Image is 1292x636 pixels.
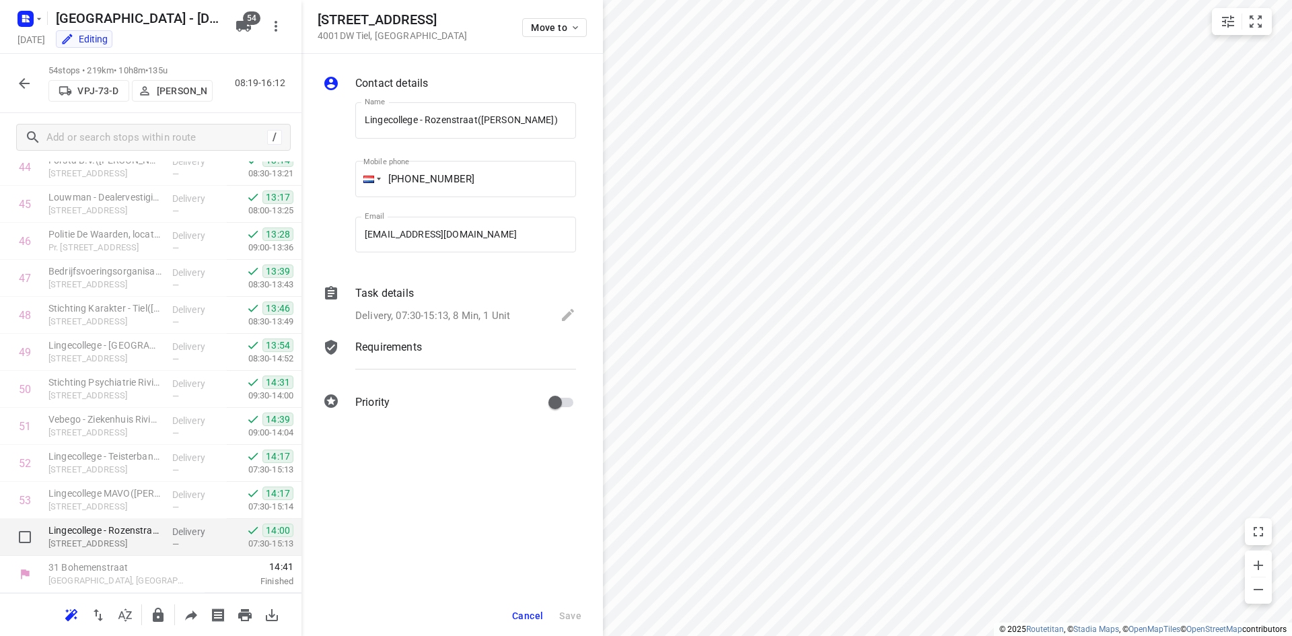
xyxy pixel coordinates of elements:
span: — [172,539,179,549]
p: Pr. [STREET_ADDRESS] [48,241,161,254]
p: 09:30-14:00 [227,389,293,402]
p: Lingecollege MAVO(Jolande Agema) [48,487,161,500]
p: Delivery [172,377,222,390]
span: — [172,206,179,216]
div: 52 [19,457,31,470]
svg: Edit [560,307,576,323]
svg: Done [246,450,260,463]
p: Contact details [355,75,428,92]
span: 14:41 [205,560,293,573]
svg: Done [246,339,260,352]
p: Lingecollege - Teisterbantlaan(Jolande Agema) [48,450,161,463]
div: Contact details [323,75,576,94]
p: Task details [355,285,414,302]
svg: Done [246,524,260,537]
input: Add or search stops within route [46,127,267,148]
button: More [262,13,289,40]
span: — [172,280,179,290]
div: 45 [19,198,31,211]
p: Hertog Reinaldlaan 80, Tiel [48,315,161,328]
span: — [172,428,179,438]
span: Cancel [512,610,543,621]
p: 08:30-13:43 [227,278,293,291]
div: Netherlands: + 31 [355,161,381,197]
p: 08:30-14:52 [227,352,293,365]
p: Priority [355,394,390,411]
p: Lingecollege - Lyceum Heiligestraat(Jolande Agema) [48,339,161,352]
button: Lock route [145,602,172,629]
span: Print route [231,608,258,621]
div: 51 [19,420,31,433]
p: Delivery [172,303,222,316]
span: 14:00 [262,524,293,537]
span: Move to [531,22,581,33]
input: 1 (702) 123-4567 [355,161,576,197]
svg: Done [246,227,260,241]
p: Delivery [172,525,222,538]
p: Politie De Waarden, locatie Tiel(Algemeen) [48,227,161,241]
p: Delivery [172,155,222,168]
span: 14:17 [262,450,293,463]
span: • [145,65,148,75]
span: 13:17 [262,190,293,204]
p: Requirements [355,339,422,355]
span: 14:17 [262,487,293,500]
div: / [267,130,282,145]
p: 31 Bohemenstraat [48,561,188,574]
span: — [172,502,179,512]
button: 54 [230,13,257,40]
div: 48 [19,309,31,322]
p: Stichting Psychiatrie Rivierenland(Anja den Ouden) [48,376,161,389]
p: [GEOGRAPHIC_DATA], [GEOGRAPHIC_DATA] [48,574,188,588]
span: 135u [148,65,168,75]
span: — [172,317,179,327]
span: Sort by time window [112,608,139,621]
p: Delivery [172,266,222,279]
a: Stadia Maps [1073,625,1119,634]
p: 4001DW Tiel , [GEOGRAPHIC_DATA] [318,30,467,41]
li: © 2025 , © , © © contributors [999,625,1287,634]
p: Finished [205,575,293,588]
p: 07:30-15:13 [227,537,293,551]
div: Requirements [323,339,576,380]
span: 14:31 [262,376,293,389]
svg: Done [246,190,260,204]
p: [STREET_ADDRESS] [48,500,161,514]
span: 54 [243,11,260,25]
p: [STREET_ADDRESS] [48,389,161,402]
span: 13:39 [262,264,293,278]
button: VPJ-73-D [48,80,129,102]
svg: Done [246,302,260,315]
div: small contained button group [1212,8,1272,35]
p: 07:30-15:14 [227,500,293,514]
button: Move to [522,18,587,37]
span: Reverse route [85,608,112,621]
p: 08:30-13:49 [227,315,293,328]
div: 46 [19,235,31,248]
p: Delivery [172,340,222,353]
p: 09:00-13:36 [227,241,293,254]
span: 13:28 [262,227,293,241]
svg: Done [246,376,260,389]
div: 49 [19,346,31,359]
div: 53 [19,494,31,507]
p: VPJ-73-D [77,85,118,96]
div: Task detailsDelivery, 07:30-15:13, 8 Min, 1 Unit [323,285,576,326]
span: 14:39 [262,413,293,426]
p: [STREET_ADDRESS] [48,167,161,180]
p: Louwman - Dealervestiging Louwman Mercedes Benz B.V. - Tiel(Manon van Leeuwen-Feenstra (WIJZIGING... [48,190,161,204]
p: President Kennedylaan 1, Tiel [48,426,161,439]
p: Delivery [172,229,222,242]
p: Bedrijfsvoeringsorganisatie West-Betuwe - Gemeente Tiel(Rowena) [48,264,161,278]
h5: Project date [12,32,50,47]
p: 08:19-16:12 [235,76,291,90]
a: Routetitan [1026,625,1064,634]
span: Download route [258,608,285,621]
span: — [172,391,179,401]
h5: Rename [50,7,225,29]
p: Delivery [172,488,222,501]
span: — [172,169,179,179]
span: — [172,243,179,253]
div: 50 [19,383,31,396]
p: 09:00-14:04 [227,426,293,439]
